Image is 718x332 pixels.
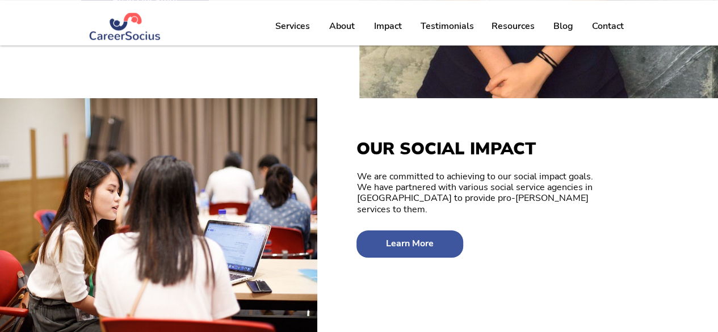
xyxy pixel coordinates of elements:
a: Impact [364,12,412,40]
p: Contact [586,12,629,40]
span: We are committed to achieving to our social impact goals. We have partnered with various social s... [357,170,593,216]
a: About [320,12,364,40]
a: Testimonials [412,12,482,40]
p: Impact [368,12,408,40]
a: Services [266,12,320,40]
a: Contact [582,12,633,40]
p: Blog [548,12,579,40]
a: Learn More [356,230,463,258]
nav: Site [266,12,633,40]
p: Services [270,12,316,40]
p: Testimonials [415,12,480,40]
a: Blog [544,12,582,40]
p: Resources [486,12,540,40]
p: About [324,12,360,40]
img: Logo Blue (#283972) png.png [89,12,162,40]
span: OUR SOCIAL IMPACT [356,137,536,161]
a: Resources [482,12,544,40]
span: Learn More [386,238,434,249]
